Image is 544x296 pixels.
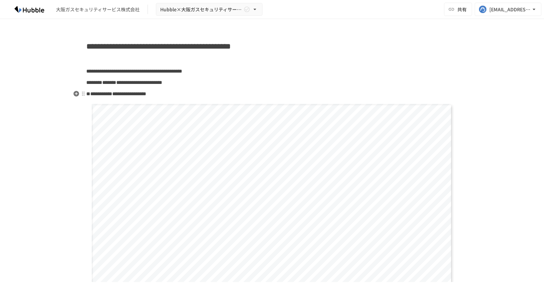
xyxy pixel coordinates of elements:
[156,3,263,16] button: Hubble×大阪ガスセキュリティサービス株式会社様 オンボーディングプロジェクト
[444,3,472,16] button: 共有
[56,6,140,13] div: 大阪ガスセキュリティサービス株式会社
[489,5,531,14] div: [EMAIL_ADDRESS][DOMAIN_NAME]
[475,3,541,16] button: [EMAIL_ADDRESS][DOMAIN_NAME]
[8,4,51,15] img: HzDRNkGCf7KYO4GfwKnzITak6oVsp5RHeZBEM1dQFiQ
[457,6,467,13] span: 共有
[160,5,242,14] span: Hubble×大阪ガスセキュリティサービス株式会社様 オンボーディングプロジェクト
